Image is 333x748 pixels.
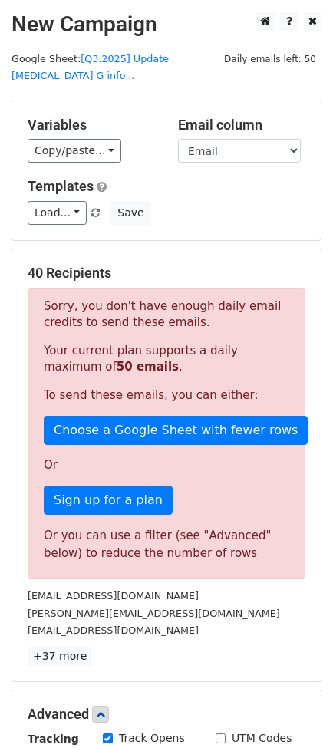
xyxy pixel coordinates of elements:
[110,201,150,225] button: Save
[117,360,179,374] strong: 50 emails
[119,730,185,746] label: Track Opens
[28,706,305,723] h5: Advanced
[219,53,321,64] a: Daily emails left: 50
[44,486,173,515] a: Sign up for a plan
[12,12,321,38] h2: New Campaign
[256,674,333,748] iframe: Chat Widget
[28,117,155,133] h5: Variables
[28,201,87,225] a: Load...
[28,139,121,163] a: Copy/paste...
[178,117,305,133] h5: Email column
[28,608,280,619] small: [PERSON_NAME][EMAIL_ADDRESS][DOMAIN_NAME]
[28,647,92,666] a: +37 more
[44,416,308,445] a: Choose a Google Sheet with fewer rows
[28,265,305,282] h5: 40 Recipients
[44,343,289,375] p: Your current plan supports a daily maximum of .
[12,53,169,82] a: [Q3.2025] Update [MEDICAL_DATA] G info...
[28,733,79,745] strong: Tracking
[44,527,289,562] div: Or you can use a filter (see "Advanced" below) to reduce the number of rows
[219,51,321,68] span: Daily emails left: 50
[28,178,94,194] a: Templates
[12,53,169,82] small: Google Sheet:
[44,457,289,473] p: Or
[28,624,199,636] small: [EMAIL_ADDRESS][DOMAIN_NAME]
[44,298,289,331] p: Sorry, you don't have enough daily email credits to send these emails.
[232,730,292,746] label: UTM Codes
[44,387,289,404] p: To send these emails, you can either:
[28,590,199,601] small: [EMAIL_ADDRESS][DOMAIN_NAME]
